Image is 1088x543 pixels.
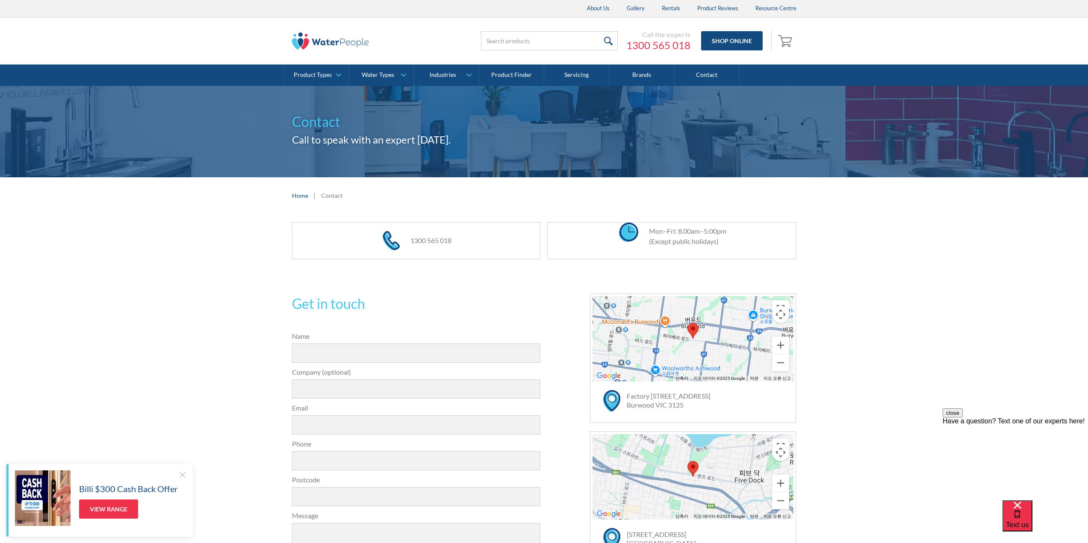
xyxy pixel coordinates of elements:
div: Water Types [362,71,394,79]
h2: Call to speak with an expert [DATE]. [292,132,796,147]
button: 축소 [772,354,789,371]
iframe: podium webchat widget prompt [943,408,1088,511]
img: Billi $300 Cash Back Offer [15,470,71,526]
button: 확대 [772,337,789,354]
img: phone icon [383,231,400,250]
a: Product Finder [479,65,544,86]
div: Map pin [687,323,699,339]
h1: Contact [292,112,796,132]
button: 축소 [772,492,789,509]
div: Map pin [687,461,699,477]
label: Company (optional) [292,367,541,377]
img: The Water People [292,32,369,50]
a: Servicing [544,65,609,86]
iframe: podium webchat widget bubble [1002,500,1088,543]
a: Contact [675,65,740,86]
img: Google [595,508,623,520]
label: Email [292,403,541,413]
span: 지도 데이터 ©2025 Google [693,376,745,381]
a: Brands [609,65,674,86]
a: 약관(새 탭에서 열기) [750,376,758,381]
a: 1300 565 018 [410,236,451,244]
a: 지도 오류 신고 [764,376,791,381]
img: shopping cart [778,34,794,47]
button: 단축키 [675,514,688,520]
a: Google 지도에서 이 지역 열기(새 창으로 열림) [595,370,623,382]
label: Name [292,331,541,341]
img: map marker icon [603,390,620,412]
a: Product Types [284,65,348,86]
h5: Billi $300 Cash Back Offer [79,482,178,495]
a: Home [292,191,308,200]
img: Google [595,370,623,382]
a: Shop Online [701,31,763,50]
a: Google 지도에서 이 지역 열기(새 창으로 열림) [595,508,623,520]
button: 전체 화면보기로 전환 [772,438,789,455]
img: clock icon [619,223,638,242]
div: Mon–Fri: 8.00am–5:00pm (Except public holidays) [640,226,726,247]
button: 확대 [772,475,789,492]
a: 1300 565 018 [626,39,690,52]
div: Industries [430,71,456,79]
h2: Get in touch [292,294,541,314]
a: 지도 오류 신고 [764,514,791,519]
a: 약관(새 탭에서 열기) [750,514,758,519]
label: Phone [292,439,541,449]
div: | [313,190,317,200]
div: Contact [321,191,342,200]
div: Call the experts [626,30,690,39]
div: Product Types [294,71,332,79]
span: 지도 데이터 ©2025 Google [693,514,745,519]
button: 단축키 [675,376,688,382]
label: Postcode [292,475,541,485]
button: 전체 화면보기로 전환 [772,300,789,317]
a: Water Types [349,65,413,86]
input: Search products [481,31,618,50]
a: Industries [414,65,478,86]
a: Open empty cart [776,31,796,51]
label: Message [292,511,541,521]
a: Factory [STREET_ADDRESS]Burwood VIC 3125 [627,392,711,409]
button: 지도 카메라 컨트롤 [772,306,789,323]
a: View Range [79,499,138,519]
button: 지도 카메라 컨트롤 [772,444,789,461]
